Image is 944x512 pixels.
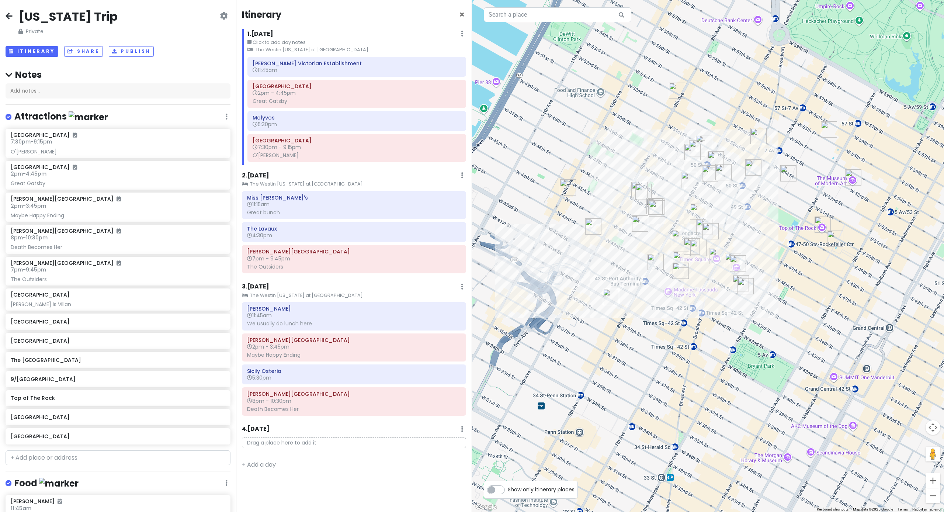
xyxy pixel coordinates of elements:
div: Junior's Restaurant & Bakery [690,240,707,256]
h6: Broadway Theatre [253,83,461,90]
div: Bond 45 NY [696,219,712,235]
h6: [GEOGRAPHIC_DATA] [11,291,70,298]
div: Ellen's Stardust Diner [745,159,761,176]
h6: [PERSON_NAME] [11,498,62,505]
a: Open this area in Google Maps (opens a new window) [474,502,498,512]
div: Lyceum Theatre [725,253,741,269]
div: Lillie's Victorian Establishment [702,165,718,181]
div: Top of The Rock [815,217,831,233]
div: Maybe Happy Ending [11,212,225,219]
div: Sicily Osteria [646,198,663,214]
span: 2pm - 3:45pm [247,343,289,350]
span: 2pm - 4:45pm [11,170,46,177]
span: Map data ©2025 Google [853,507,893,511]
button: Keyboard shortcuts [817,507,848,512]
div: Cafe Un Deux Trois [733,275,749,291]
i: Added to itinerary [58,499,62,504]
a: + Add a day [242,460,276,469]
h6: [PERSON_NAME][GEOGRAPHIC_DATA] [11,260,121,266]
h6: The Lavaux [247,225,461,232]
h4: Food [14,477,79,489]
div: The Westin New York at Times Square [648,254,664,270]
span: 8pm - 10:30pm [247,397,291,405]
div: O'[PERSON_NAME] [11,148,225,155]
span: 7pm - 9:45pm [247,255,290,262]
div: LOS TACOS No.1 [673,263,689,279]
span: 2pm - 4:45pm [253,89,296,97]
div: Sir Henry’s [681,172,697,188]
div: Add notes... [6,83,230,99]
h6: Belasco Theatre [247,337,461,343]
input: Search a place [484,7,631,22]
div: Bernard B. Jacobs Theatre [672,230,688,246]
i: Added to itinerary [117,228,121,233]
h6: Molyvos [253,114,461,121]
button: Drag Pegman onto the map to open Street View [926,447,940,461]
button: Share [64,46,103,57]
h6: Joe Allen [247,305,461,312]
span: 8pm - 10:30pm [11,234,48,241]
h4: Notes [6,69,230,80]
span: 5:30pm [247,374,271,381]
div: Maybe Happy Ending [247,352,461,358]
div: estiatorio Milos Midtown [821,121,837,138]
div: [PERSON_NAME] is Villan [11,301,225,308]
span: 7pm - 9:45pm [11,266,46,273]
div: Lady Blue [631,182,648,198]
button: Itinerary [6,46,58,57]
span: 4:30pm [247,232,272,239]
div: Broadway Theatre [750,128,767,144]
div: The Blue Dog Cookhouse & Bar [684,144,701,160]
button: Zoom out [926,488,940,503]
div: Bar Centrale [649,200,665,217]
div: Miss Nellie's [632,215,648,232]
h4: Itinerary [242,9,281,20]
h6: [GEOGRAPHIC_DATA] [11,414,225,421]
span: Private [18,27,118,35]
div: The Museum of Modern Art [845,169,861,186]
h6: 2 . [DATE] [242,172,269,180]
button: Map camera controls [926,420,940,435]
h6: [GEOGRAPHIC_DATA] [11,318,225,325]
img: marker [69,111,108,123]
span: 5:30pm [253,121,277,128]
div: The Outsiders [247,263,461,270]
h6: 3 . [DATE] [242,283,269,291]
span: 11:15am [247,201,270,208]
div: Don Antonio [689,140,705,156]
h6: Top of The Rock [11,395,225,401]
div: Aldo Sohm Wine Bar [780,165,796,181]
div: Belasco Theatre [737,278,754,294]
div: The Outsiders [11,276,225,283]
h6: Miss Nellie's [247,194,461,201]
div: We usually do lunch here [247,320,461,327]
div: Natsumi [715,164,732,180]
small: The Westin [US_STATE] at [GEOGRAPHIC_DATA] [242,292,466,299]
h6: [PERSON_NAME][GEOGRAPHIC_DATA] [11,196,121,202]
div: Flaming Saddles Saloon [669,83,685,99]
h6: [PERSON_NAME][GEOGRAPHIC_DATA] [11,228,121,234]
h6: 9/[GEOGRAPHIC_DATA] [11,376,225,383]
div: Times Square [709,248,725,264]
h2: [US_STATE] Trip [18,9,118,24]
div: Dear Irving on Hudson Rooftop Bar [603,289,619,305]
span: 7:30pm - 9:15pm [11,138,52,145]
div: Great Gatsby [11,180,225,187]
h6: [GEOGRAPHIC_DATA] [11,433,225,440]
span: 7:30pm - 9:15pm [253,143,301,151]
h6: [GEOGRAPHIC_DATA] [11,338,225,344]
small: Click to add day notes [247,39,466,46]
div: Glass House Tavern [690,204,706,220]
div: Museum of Broadway [730,255,746,271]
img: marker [39,478,79,489]
input: + Add place or address [6,450,230,465]
div: Rockefeller Center [827,231,843,247]
span: 11:45am [11,505,31,512]
a: Terms (opens in new tab) [898,507,908,511]
h6: The [GEOGRAPHIC_DATA] [11,357,225,363]
span: 2pm - 3:45pm [11,202,46,210]
small: The Westin [US_STATE] at [GEOGRAPHIC_DATA] [247,46,466,53]
div: Great bunch [247,209,461,216]
button: Zoom in [926,473,940,488]
div: Toloache [708,151,724,167]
